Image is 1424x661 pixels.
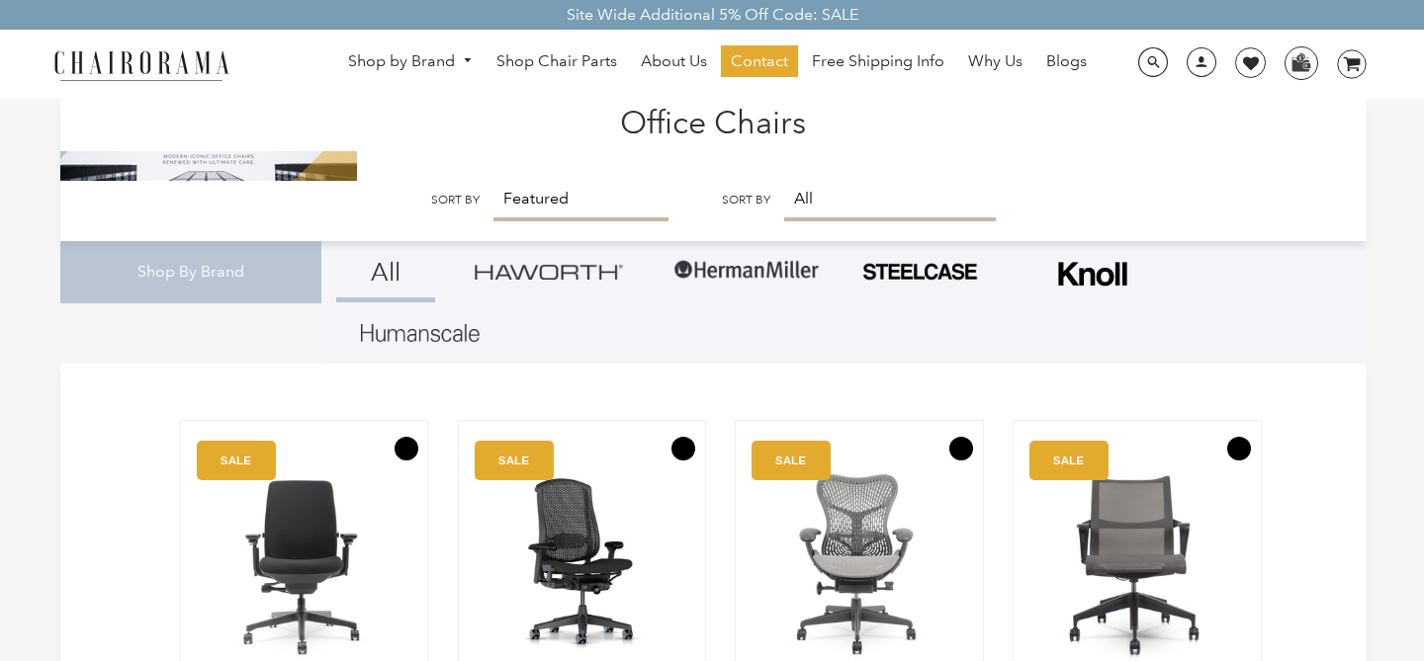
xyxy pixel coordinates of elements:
h1: Office Chairs [80,99,1348,141]
button: Add to Wishlist [1227,437,1251,460]
label: Sort by [722,193,770,207]
span: About Us [641,51,707,72]
span: Why Us [968,51,1023,72]
a: About Us [631,45,717,77]
div: Shop By Brand [60,241,321,303]
a: Contact [721,45,798,77]
text: SALE [775,454,806,466]
a: Shop Chair Parts [487,45,627,77]
a: Why Us [958,45,1032,77]
text: SALE [1053,454,1084,466]
img: Layer_1_1.png [361,324,480,342]
text: SALE [497,454,528,466]
button: Add to Wishlist [671,437,695,460]
img: WhatsApp_Image_2024-07-12_at_16.23.01.webp [1286,47,1316,77]
img: Group_4be16a4b-c81a-4a6e-a540-764d0a8faf6e.png [475,264,623,279]
a: Shop by Brand [338,46,483,77]
span: Free Shipping Info [812,51,944,72]
button: Add to Wishlist [949,437,973,460]
img: Frame_4.png [1053,249,1132,299]
img: PHOTO-2024-07-09-00-53-10-removebg-preview.png [860,261,979,283]
label: Sort by [431,193,480,207]
text: SALE [221,454,251,466]
nav: DesktopNavigation [324,45,1111,82]
a: Blogs [1036,45,1097,77]
span: Shop Chair Parts [496,51,617,72]
span: Contact [731,51,788,72]
button: Add to Wishlist [395,437,418,460]
a: All [336,241,435,302]
a: Free Shipping Info [802,45,954,77]
img: chairorama [43,47,240,82]
span: Blogs [1046,51,1087,72]
img: Group-1.png [672,241,821,300]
